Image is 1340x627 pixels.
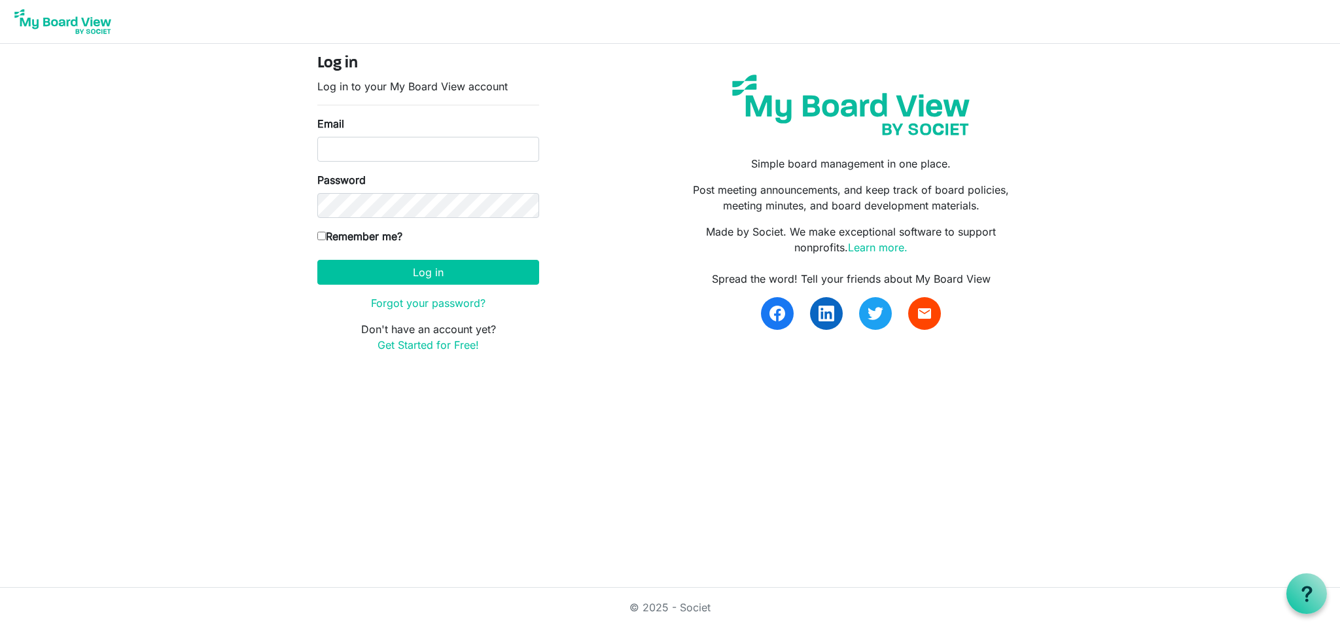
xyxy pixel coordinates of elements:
[848,241,908,254] a: Learn more.
[868,306,883,321] img: twitter.svg
[317,79,539,94] p: Log in to your My Board View account
[769,306,785,321] img: facebook.svg
[317,228,402,244] label: Remember me?
[317,232,326,240] input: Remember me?
[680,224,1023,255] p: Made by Societ. We make exceptional software to support nonprofits.
[819,306,834,321] img: linkedin.svg
[908,297,941,330] a: email
[680,156,1023,171] p: Simple board management in one place.
[722,65,979,145] img: my-board-view-societ.svg
[317,54,539,73] h4: Log in
[317,116,344,132] label: Email
[680,271,1023,287] div: Spread the word! Tell your friends about My Board View
[317,172,366,188] label: Password
[317,260,539,285] button: Log in
[917,306,932,321] span: email
[378,338,479,351] a: Get Started for Free!
[629,601,711,614] a: © 2025 - Societ
[371,296,485,310] a: Forgot your password?
[680,182,1023,213] p: Post meeting announcements, and keep track of board policies, meeting minutes, and board developm...
[10,5,115,38] img: My Board View Logo
[317,321,539,353] p: Don't have an account yet?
